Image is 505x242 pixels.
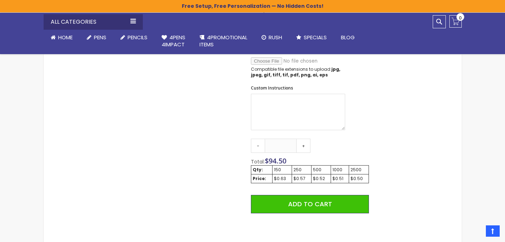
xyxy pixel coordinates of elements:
[447,223,505,242] iframe: Google Customer Reviews
[44,14,143,30] div: All Categories
[251,158,265,165] span: Total:
[459,15,462,21] span: 0
[80,30,113,45] a: Pens
[269,156,286,166] span: 94.50
[253,167,263,173] strong: Qty:
[293,176,310,181] div: $0.57
[58,34,73,41] span: Home
[313,176,329,181] div: $0.52
[113,30,155,45] a: Pencils
[251,66,340,78] strong: jpg, jpeg, gif, tiff, tif, pdf, png, ai, eps
[332,176,347,181] div: $0.51
[200,34,247,48] span: 4PROMOTIONAL ITEMS
[296,139,310,153] a: +
[253,175,266,181] strong: Price:
[254,30,289,45] a: Rush
[94,34,106,41] span: Pens
[289,30,334,45] a: Specials
[269,34,282,41] span: Rush
[334,30,362,45] a: Blog
[155,30,192,53] a: 4Pens4impact
[44,30,80,45] a: Home
[251,67,345,78] p: Compatible file extensions to upload:
[265,156,286,166] span: $
[251,85,293,91] span: Custom Instructions
[274,176,290,181] div: $0.63
[350,167,367,173] div: 2500
[128,34,147,41] span: Pencils
[274,167,290,173] div: 150
[288,200,332,208] span: Add to Cart
[313,167,329,173] div: 500
[304,34,327,41] span: Specials
[350,176,367,181] div: $0.50
[192,30,254,53] a: 4PROMOTIONALITEMS
[251,195,369,213] button: Add to Cart
[293,167,310,173] div: 250
[332,167,347,173] div: 1000
[449,15,462,28] a: 0
[162,34,185,48] span: 4Pens 4impact
[251,139,265,153] a: -
[341,34,355,41] span: Blog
